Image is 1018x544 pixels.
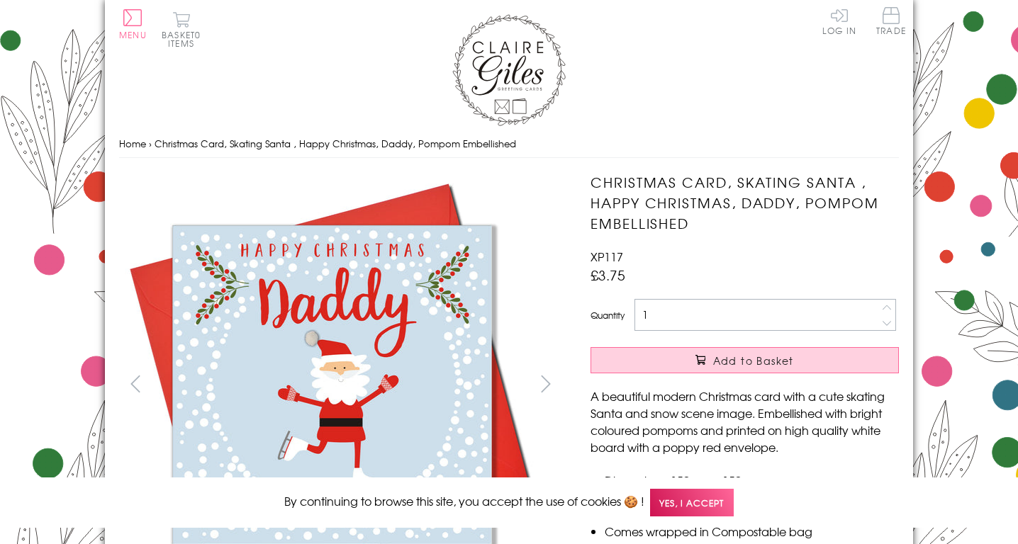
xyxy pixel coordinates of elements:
span: 0 items [168,28,201,50]
button: Menu [119,9,147,39]
p: A beautiful modern Christmas card with a cute skating Santa and snow scene image. Embellished wit... [591,387,899,455]
a: Trade [876,7,906,38]
label: Quantity [591,309,625,322]
span: Menu [119,28,147,41]
span: Trade [876,7,906,35]
span: Christmas Card, Skating Santa , Happy Christmas, Daddy, Pompom Embellished [155,137,516,150]
img: Claire Giles Greetings Cards [452,14,566,126]
a: Log In [822,7,856,35]
li: Comes wrapped in Compostable bag [605,523,899,540]
a: Home [119,137,146,150]
span: Add to Basket [713,353,794,368]
button: next [530,368,562,399]
span: XP117 [591,248,623,265]
h1: Christmas Card, Skating Santa , Happy Christmas, Daddy, Pompom Embellished [591,172,899,233]
button: prev [119,368,151,399]
nav: breadcrumbs [119,130,899,159]
button: Basket0 items [162,11,201,47]
span: £3.75 [591,265,625,285]
button: Add to Basket [591,347,899,373]
span: Yes, I accept [650,489,734,516]
li: Dimensions: 150mm x 150mm [605,472,899,489]
span: › [149,137,152,150]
